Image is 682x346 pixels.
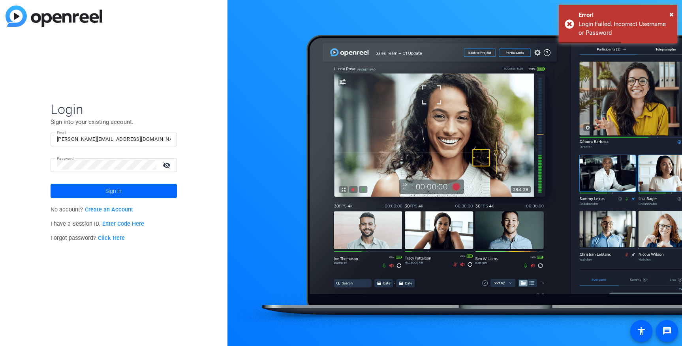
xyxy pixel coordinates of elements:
[51,184,177,198] button: Sign in
[6,6,102,27] img: blue-gradient.svg
[57,135,171,144] input: Enter Email Address
[57,131,67,135] mat-label: Email
[105,181,122,201] span: Sign in
[98,235,125,241] a: Click Here
[51,118,177,126] p: Sign into your existing account.
[51,206,133,213] span: No account?
[158,159,177,171] mat-icon: visibility_off
[57,156,74,161] mat-label: Password
[669,9,674,19] span: ×
[662,326,672,336] mat-icon: message
[102,221,144,227] a: Enter Code Here
[637,326,646,336] mat-icon: accessibility
[85,206,133,213] a: Create an Account
[669,8,674,20] button: Close
[51,101,177,118] span: Login
[579,20,671,37] div: Login Failed. Incorrect Username or Password
[51,221,144,227] span: I have a Session ID.
[579,11,671,20] div: Error!
[51,235,125,241] span: Forgot password?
